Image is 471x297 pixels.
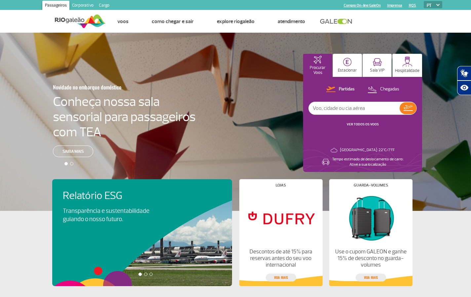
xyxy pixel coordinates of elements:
a: Corporativo [69,1,96,11]
p: Estacionar [338,68,357,73]
button: Hospitalidade [392,54,422,77]
h4: Conheça nossa sala sensorial para passageiros com TEA [53,94,196,140]
a: VER TODOS OS VOOS [347,122,379,126]
a: Imprensa [387,3,402,8]
a: Relatório ESGTransparência e sustentabilidade guiando o nosso futuro. [63,190,221,223]
div: Plugin de acessibilidade da Hand Talk. [457,66,471,95]
img: hospitality.svg [402,56,412,67]
p: Sala VIP [370,68,385,73]
button: Chegadas [366,85,401,94]
p: Procurar Voos [306,65,329,75]
h3: Novidade no embarque doméstico [53,80,163,94]
button: Estacionar [333,54,362,77]
img: carParkingHome.svg [343,58,352,66]
a: Explore RIOgaleão [217,18,255,25]
p: Tempo estimado de deslocamento de carro: Ative a sua localização [332,157,404,167]
a: RQS [409,3,416,8]
a: Como chegar e sair [152,18,194,25]
a: Compra On-line GaleOn [344,3,381,8]
button: Partidas [324,85,357,94]
button: Abrir recursos assistivos. [457,81,471,95]
p: Partidas [339,86,355,92]
p: Transparência e sustentabilidade guiando o nosso futuro. [63,207,157,223]
a: Saiba mais [53,146,93,157]
img: vipRoom.svg [373,58,382,66]
input: Voo, cidade ou cia aérea [309,102,400,115]
button: VER TODOS OS VOOS [345,122,381,127]
p: Hospitalidade [395,68,419,73]
p: [GEOGRAPHIC_DATA]: 22°C/71°F [340,148,395,153]
a: veja mais [266,274,296,281]
button: Abrir tradutor de língua de sinais. [457,66,471,81]
img: airplaneHomeActive.svg [314,56,322,64]
img: Guarda-volumes [334,192,407,243]
button: Sala VIP [363,54,392,77]
a: Voos [117,18,129,25]
img: Lojas [245,192,317,243]
a: Cargo [96,1,112,11]
h4: Lojas [276,183,286,187]
a: Atendimento [278,18,305,25]
h4: Guarda-volumes [354,183,388,187]
button: Procurar Voos [303,54,332,77]
p: Chegadas [380,86,399,92]
a: veja mais [356,274,386,281]
h4: Relatório ESG [63,190,168,202]
a: Passageiros [42,1,69,11]
p: Descontos de até 15% para reservas antes do seu voo internacional [245,248,317,268]
p: Use o cupom GALEON e ganhe 15% de desconto no guarda-volumes [334,248,407,268]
